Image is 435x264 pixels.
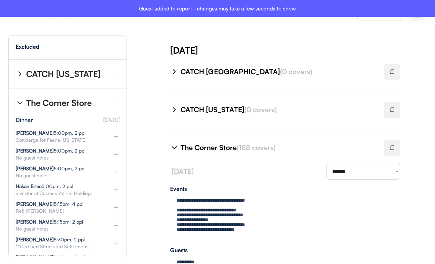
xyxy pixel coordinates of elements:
div: **Certified Structured Settlement... [16,244,101,249]
div: [DATE] [170,44,435,56]
img: chevron-right%20%281%29.svg [16,99,24,107]
div: 7:00pm, 2 ppl [16,255,85,260]
div: Events [170,186,400,192]
div: 5:30pm, 2 ppl [16,237,85,242]
div: CATCH [GEOGRAPHIC_DATA] [181,67,376,77]
img: plus%20%281%29.svg [113,204,120,211]
img: plus%20%281%29.svg [113,151,120,158]
div: Excluded [16,44,39,49]
strong: Hakan Ertac [16,183,41,189]
strong: [PERSON_NAME] [16,148,54,154]
strong: [PERSON_NAME] [16,130,54,136]
font: [DATE] [103,116,120,123]
strong: [PERSON_NAME] [16,201,54,207]
img: plus%20%281%29.svg [113,186,120,193]
div: CATCH [US_STATE] [26,70,100,78]
strong: [PERSON_NAME] [16,165,54,171]
img: chevron-right%20%281%29.svg [16,70,24,78]
div: No guest notes [16,173,101,178]
font: (0 covers) [280,67,312,76]
img: chevron-right%20%281%29.svg [170,143,178,152]
div: Concierge for Faena [US_STATE] [16,138,101,142]
div: 5:00pm, 2 ppl [16,148,85,153]
div: investor at Cosmos Yatırım Holding. [16,191,101,196]
img: plus%20%281%29.svg [113,133,120,140]
div: 5:00pm, 2 ppl [16,131,85,135]
div: The Corner Store [181,143,376,153]
font: (0 covers) [244,105,277,114]
div: Dinner [16,117,33,123]
div: No guest notes [16,155,101,160]
strong: [PERSON_NAME] [16,219,54,225]
img: plus%20%281%29.svg [113,222,120,229]
div: No guest notes [16,226,101,231]
div: CATCH [US_STATE] [181,105,376,115]
div: 5:15pm, 4 ppl [16,202,83,207]
font: (158 covers) [237,143,276,152]
div: 5:00pm, 2 ppl [16,166,85,171]
img: plus%20%281%29.svg [113,169,120,176]
img: chevron-right%20%281%29.svg [170,106,178,114]
strong: [PERSON_NAME] [16,236,54,242]
img: chevron-right%20%281%29.svg [170,68,178,76]
strong: [PERSON_NAME] [16,254,54,260]
font: [DATE] [172,167,194,176]
img: plus%20%281%29.svg [113,240,120,247]
div: Guests [170,247,400,253]
div: 5:15pm, 2 ppl [16,219,83,224]
div: Ref; [PERSON_NAME] [16,209,101,213]
div: 5:00pm, 2 ppl [16,184,73,189]
div: The Corner Store [26,99,92,107]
